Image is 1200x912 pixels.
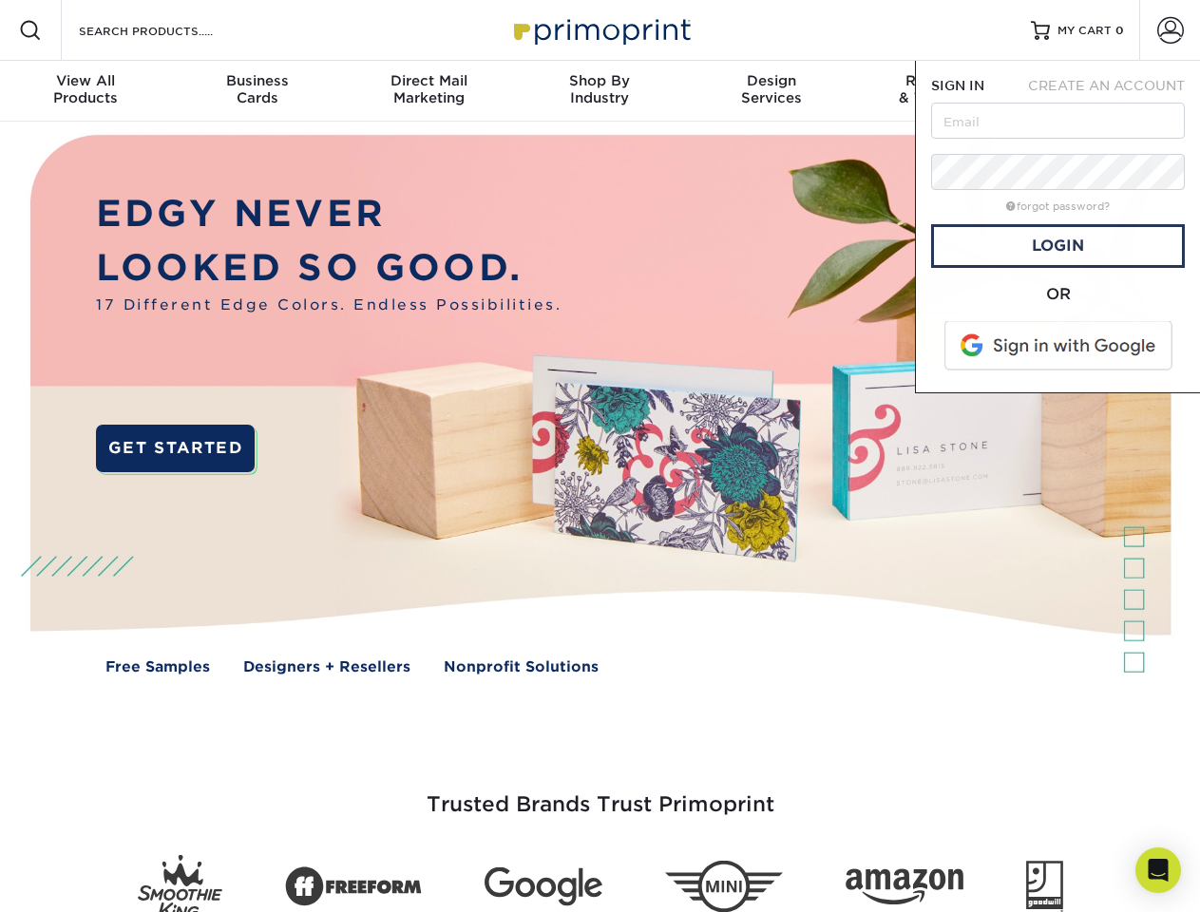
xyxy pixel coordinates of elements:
div: & Templates [857,72,1028,106]
span: Design [686,72,857,89]
p: EDGY NEVER [96,187,562,241]
div: OR [931,283,1185,306]
input: Email [931,103,1185,139]
img: Google [485,867,602,906]
a: Resources& Templates [857,61,1028,122]
img: Primoprint [505,9,695,50]
a: Designers + Resellers [243,656,410,678]
div: Cards [171,72,342,106]
a: Login [931,224,1185,268]
span: Business [171,72,342,89]
span: Resources [857,72,1028,89]
div: Open Intercom Messenger [1135,847,1181,893]
a: GET STARTED [96,425,255,472]
span: SIGN IN [931,78,984,93]
a: Nonprofit Solutions [444,656,599,678]
div: Marketing [343,72,514,106]
span: CREATE AN ACCOUNT [1028,78,1185,93]
span: 0 [1115,24,1124,37]
span: 17 Different Edge Colors. Endless Possibilities. [96,294,562,316]
a: Direct MailMarketing [343,61,514,122]
h3: Trusted Brands Trust Primoprint [45,747,1156,840]
div: Services [686,72,857,106]
span: Direct Mail [343,72,514,89]
span: MY CART [1057,23,1112,39]
span: Shop By [514,72,685,89]
a: Shop ByIndustry [514,61,685,122]
img: Amazon [846,869,963,905]
a: Free Samples [105,656,210,678]
a: forgot password? [1006,200,1110,213]
a: DesignServices [686,61,857,122]
div: Industry [514,72,685,106]
a: BusinessCards [171,61,342,122]
p: LOOKED SO GOOD. [96,241,562,295]
input: SEARCH PRODUCTS..... [77,19,262,42]
img: Goodwill [1026,861,1063,912]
